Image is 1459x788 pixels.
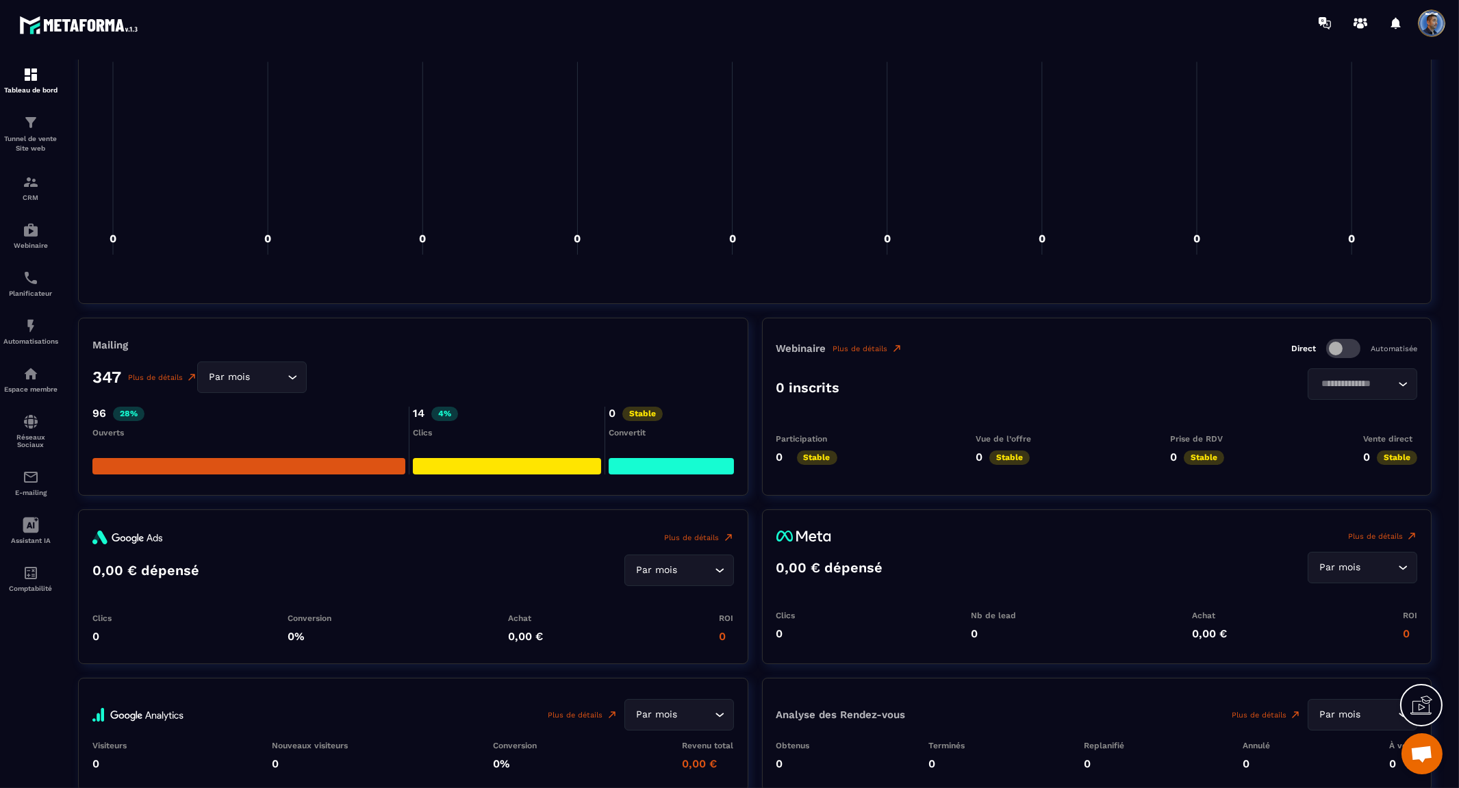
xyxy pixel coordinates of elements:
a: accountantaccountantComptabilité [3,555,58,602]
a: automationsautomationsEspace membre [3,355,58,403]
p: 0 [976,450,982,465]
p: Réseaux Sociaux [3,433,58,448]
img: narrow-up-right-o.6b7c60e2.svg [607,709,618,720]
p: 0 [928,757,965,770]
p: Prise de RDV [1170,434,1224,444]
p: 4% [431,407,458,421]
p: Stable [1184,450,1224,465]
p: 0 [1170,450,1177,465]
p: Clics [776,611,796,620]
p: 0 [1389,757,1417,770]
p: Obtenus [776,741,810,750]
div: Search for option [1308,552,1417,583]
img: metaLogo [776,531,831,542]
img: automations [23,366,39,382]
p: 0,00 € dépensé [92,562,199,579]
p: Assistant IA [3,537,58,544]
p: Stable [797,450,837,465]
img: arrowUpRight [1406,531,1417,542]
img: formation [23,174,39,190]
p: E-mailing [3,489,58,496]
a: automationsautomationsAutomatisations [3,307,58,355]
p: À venir [1389,741,1417,750]
a: schedulerschedulerPlanificateur [3,259,58,307]
img: formation [23,66,39,83]
p: 0 [272,757,348,770]
p: 0,00 € [682,757,733,770]
p: 0 [776,757,810,770]
div: Clics [413,428,600,437]
div: Search for option [1308,699,1417,730]
img: automations [23,318,39,334]
p: Achat [508,613,543,623]
p: Vue de l’offre [976,434,1031,444]
span: Par mois [633,563,681,578]
div: Ouverts [92,428,405,437]
a: formationformationTunnel de vente Site web [3,104,58,164]
p: 0 [776,450,783,465]
p: Analyse des Rendez-vous [776,709,906,721]
p: Tunnel de vente Site web [3,134,58,153]
p: Nb de lead [971,611,1016,620]
p: 0% [288,630,332,643]
p: 0 [1084,757,1124,770]
p: 0,00 € [1192,627,1227,640]
p: Annulé [1243,741,1270,750]
p: Stable [1377,450,1417,465]
p: 0 [92,757,127,770]
p: 0 [1403,627,1417,640]
p: Mailing [92,339,734,351]
a: formationformationTableau de bord [3,56,58,104]
img: narrow-up-right-o.6b7c60e2.svg [186,372,197,383]
p: ROI [720,613,734,623]
a: Plus de détails [548,699,618,730]
p: Stable [622,407,663,421]
a: Plus de détails [1348,531,1417,542]
input: Search for option [1364,707,1395,722]
p: 0 inscrits [776,379,840,396]
span: Par mois [1317,560,1364,575]
p: 0% [493,757,537,770]
img: narrow-up-right-o.6b7c60e2.svg [891,343,902,354]
p: 0 [609,407,616,421]
img: scheduler [23,270,39,286]
div: Search for option [624,699,734,730]
img: email [23,469,39,485]
div: Ouvrir le chat [1401,733,1443,774]
input: Search for option [681,707,711,722]
p: 347 [92,368,121,387]
input: Search for option [1317,377,1395,392]
img: arrowUpRight [723,532,734,543]
div: Convertit [609,428,734,437]
p: CRM [3,194,58,201]
p: 0 [720,630,734,643]
p: Nouveaux visiteurs [272,741,348,750]
a: Plus de détails [128,372,197,383]
a: social-networksocial-networkRéseaux Sociaux [3,403,58,459]
p: Espace membre [3,385,58,393]
p: Replanifié [1084,741,1124,750]
p: 0,00 € [508,630,543,643]
p: Conversion [493,741,537,750]
p: Direct [1291,344,1316,353]
p: Participation [776,434,837,444]
p: 0 [971,627,1016,640]
p: Tableau de bord [3,86,58,94]
input: Search for option [681,563,711,578]
p: Comptabilité [3,585,58,592]
img: googleAdsLogo [92,531,163,544]
p: Clics [92,613,112,623]
img: accountant [23,565,39,581]
p: 0 [1243,757,1270,770]
p: Terminés [928,741,965,750]
span: Par mois [633,707,681,722]
p: 0,00 € dépensé [776,559,883,576]
p: Conversion [288,613,332,623]
input: Search for option [253,370,284,385]
p: Revenu total [682,741,733,750]
a: formationformationCRM [3,164,58,212]
p: Visiteurs [92,741,127,750]
span: Par mois [1317,707,1364,722]
p: Webinaire [776,342,826,355]
p: Stable [989,450,1030,465]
